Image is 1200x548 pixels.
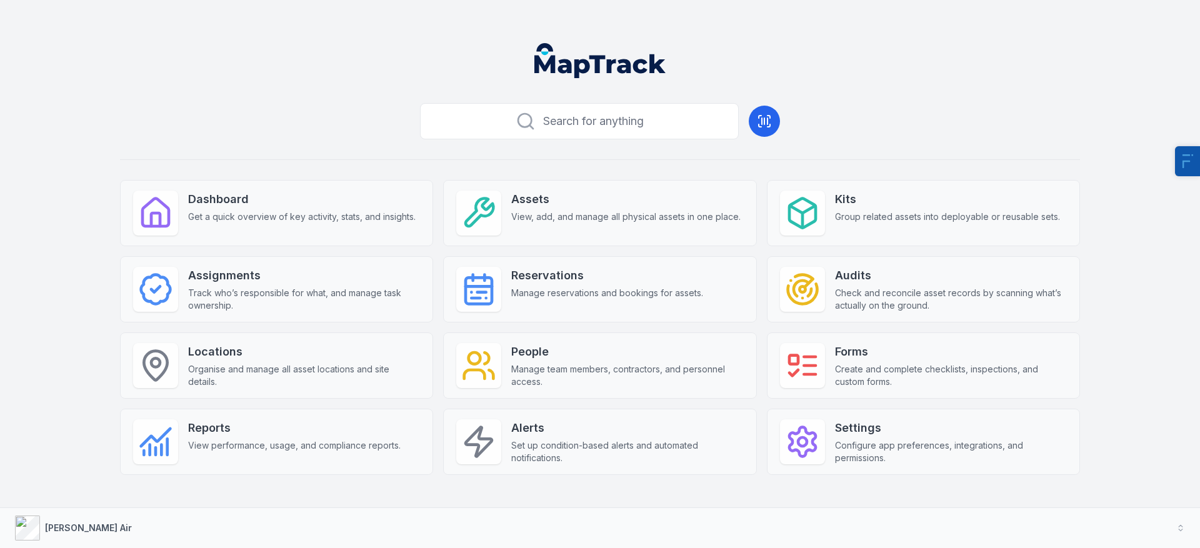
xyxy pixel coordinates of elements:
[767,180,1080,246] a: KitsGroup related assets into deployable or reusable sets.
[767,332,1080,399] a: FormsCreate and complete checklists, inspections, and custom forms.
[543,112,644,130] span: Search for anything
[511,419,743,437] strong: Alerts
[120,409,433,475] a: ReportsView performance, usage, and compliance reports.
[443,409,756,475] a: AlertsSet up condition-based alerts and automated notifications.
[443,180,756,246] a: AssetsView, add, and manage all physical assets in one place.
[835,191,1060,208] strong: Kits
[835,419,1067,437] strong: Settings
[835,363,1067,388] span: Create and complete checklists, inspections, and custom forms.
[120,180,433,246] a: DashboardGet a quick overview of key activity, stats, and insights.
[835,267,1067,284] strong: Audits
[835,211,1060,223] span: Group related assets into deployable or reusable sets.
[45,522,132,533] strong: [PERSON_NAME] Air
[188,287,420,312] span: Track who’s responsible for what, and manage task ownership.
[767,256,1080,322] a: AuditsCheck and reconcile asset records by scanning what’s actually on the ground.
[120,332,433,399] a: LocationsOrganise and manage all asset locations and site details.
[188,211,416,223] span: Get a quick overview of key activity, stats, and insights.
[120,256,433,322] a: AssignmentsTrack who’s responsible for what, and manage task ownership.
[188,343,420,361] strong: Locations
[511,191,741,208] strong: Assets
[511,343,743,361] strong: People
[514,43,686,78] nav: Global
[835,439,1067,464] span: Configure app preferences, integrations, and permissions.
[835,343,1067,361] strong: Forms
[767,409,1080,475] a: SettingsConfigure app preferences, integrations, and permissions.
[420,103,739,139] button: Search for anything
[188,419,401,437] strong: Reports
[188,439,401,452] span: View performance, usage, and compliance reports.
[188,267,420,284] strong: Assignments
[443,332,756,399] a: PeopleManage team members, contractors, and personnel access.
[511,439,743,464] span: Set up condition-based alerts and automated notifications.
[835,287,1067,312] span: Check and reconcile asset records by scanning what’s actually on the ground.
[188,363,420,388] span: Organise and manage all asset locations and site details.
[511,211,741,223] span: View, add, and manage all physical assets in one place.
[511,363,743,388] span: Manage team members, contractors, and personnel access.
[511,267,703,284] strong: Reservations
[188,191,416,208] strong: Dashboard
[511,287,703,299] span: Manage reservations and bookings for assets.
[443,256,756,322] a: ReservationsManage reservations and bookings for assets.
